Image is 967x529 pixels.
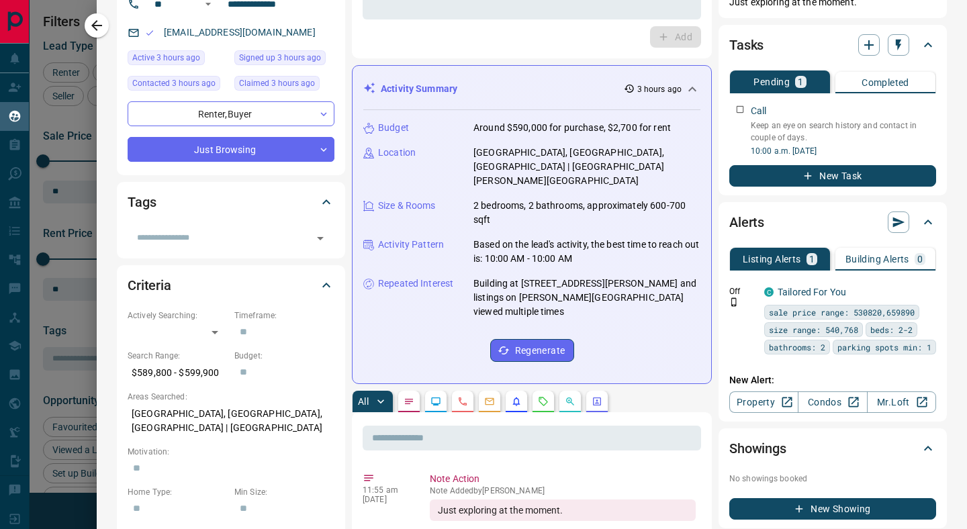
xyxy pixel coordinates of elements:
[473,199,700,227] p: 2 bedrooms, 2 bathrooms, approximately 600-700 sqft
[769,305,915,319] span: sale price range: 530820,659890
[430,472,696,486] p: Note Action
[404,396,414,407] svg: Notes
[798,77,803,87] p: 1
[729,206,936,238] div: Alerts
[764,287,774,297] div: condos.ca
[128,350,228,362] p: Search Range:
[473,121,671,135] p: Around $590,000 for purchase, $2,700 for rent
[378,238,444,252] p: Activity Pattern
[128,50,228,69] div: Mon Sep 15 2025
[729,391,798,413] a: Property
[128,403,334,439] p: [GEOGRAPHIC_DATA], [GEOGRAPHIC_DATA], [GEOGRAPHIC_DATA] | [GEOGRAPHIC_DATA]
[870,323,913,336] span: beds: 2-2
[751,145,936,157] p: 10:00 a.m. [DATE]
[128,309,228,322] p: Actively Searching:
[565,396,575,407] svg: Opportunities
[234,50,334,69] div: Mon Sep 15 2025
[234,309,334,322] p: Timeframe:
[234,350,334,362] p: Budget:
[128,269,334,301] div: Criteria
[862,78,909,87] p: Completed
[457,396,468,407] svg: Calls
[378,277,453,291] p: Repeated Interest
[809,254,815,264] p: 1
[128,275,171,296] h2: Criteria
[430,486,696,495] p: Note Added by [PERSON_NAME]
[729,34,764,56] h2: Tasks
[132,51,200,64] span: Active 3 hours ago
[164,27,316,38] a: [EMAIL_ADDRESS][DOMAIN_NAME]
[234,486,334,498] p: Min Size:
[363,495,410,504] p: [DATE]
[128,391,334,403] p: Areas Searched:
[145,28,154,38] svg: Email Valid
[363,77,700,101] div: Activity Summary3 hours ago
[128,186,334,218] div: Tags
[845,254,909,264] p: Building Alerts
[729,473,936,485] p: No showings booked
[769,340,825,354] span: bathrooms: 2
[239,77,315,90] span: Claimed 3 hours ago
[729,438,786,459] h2: Showings
[128,446,334,458] p: Motivation:
[378,146,416,160] p: Location
[917,254,923,264] p: 0
[751,119,936,144] p: Keep an eye on search history and contact in couple of days.
[484,396,495,407] svg: Emails
[363,485,410,495] p: 11:55 am
[128,76,228,95] div: Mon Sep 15 2025
[511,396,522,407] svg: Listing Alerts
[867,391,936,413] a: Mr.Loft
[729,432,936,465] div: Showings
[132,77,216,90] span: Contacted 3 hours ago
[473,277,700,319] p: Building at [STREET_ADDRESS][PERSON_NAME] and listings on [PERSON_NAME][GEOGRAPHIC_DATA] viewed m...
[430,499,696,521] div: Just exploring at the moment.
[778,287,846,297] a: Tailored For You
[729,373,936,387] p: New Alert:
[490,339,574,362] button: Regenerate
[128,191,156,213] h2: Tags
[729,211,764,233] h2: Alerts
[473,146,700,188] p: [GEOGRAPHIC_DATA], [GEOGRAPHIC_DATA], [GEOGRAPHIC_DATA] | [GEOGRAPHIC_DATA][PERSON_NAME][GEOGRAPH...
[729,29,936,61] div: Tasks
[592,396,602,407] svg: Agent Actions
[358,397,369,406] p: All
[729,285,756,297] p: Off
[743,254,801,264] p: Listing Alerts
[538,396,549,407] svg: Requests
[769,323,858,336] span: size range: 540,768
[381,82,457,96] p: Activity Summary
[128,362,228,384] p: $589,800 - $599,900
[128,137,334,162] div: Just Browsing
[798,391,867,413] a: Condos
[378,121,409,135] p: Budget
[637,83,682,95] p: 3 hours ago
[128,101,334,126] div: Renter , Buyer
[430,396,441,407] svg: Lead Browsing Activity
[239,51,321,64] span: Signed up 3 hours ago
[751,104,767,118] p: Call
[234,76,334,95] div: Mon Sep 15 2025
[729,297,739,307] svg: Push Notification Only
[729,498,936,520] button: New Showing
[378,199,436,213] p: Size & Rooms
[311,229,330,248] button: Open
[473,238,700,266] p: Based on the lead's activity, the best time to reach out is: 10:00 AM - 10:00 AM
[128,486,228,498] p: Home Type:
[753,77,790,87] p: Pending
[729,165,936,187] button: New Task
[837,340,931,354] span: parking spots min: 1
